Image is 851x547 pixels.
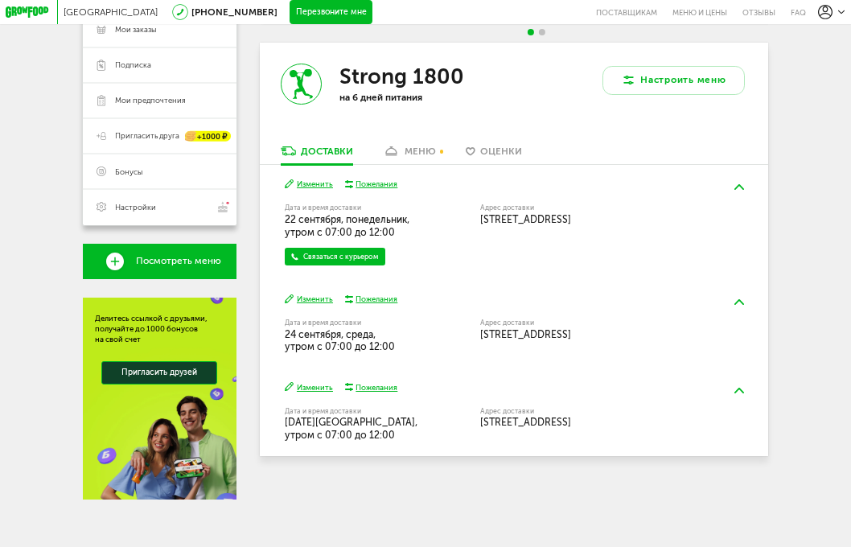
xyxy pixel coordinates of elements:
span: [DATE][GEOGRAPHIC_DATA], утром c 07:00 до 12:00 [285,417,417,441]
span: Оценки [480,146,522,157]
img: arrow-up-green.5eb5f82.svg [734,184,744,190]
span: [STREET_ADDRESS] [480,214,571,225]
label: Дата и время доставки [285,319,420,326]
span: 24 сентября, среда, утром c 07:00 до 12:00 [285,329,395,353]
span: Go to slide 1 [528,29,534,35]
span: Подписка [115,60,151,70]
div: Пожелания [356,382,397,393]
img: arrow-up-green.5eb5f82.svg [734,388,744,393]
span: [GEOGRAPHIC_DATA] [64,6,158,18]
a: Оценки [459,145,528,164]
span: Пригласить друга [115,130,179,141]
a: Бонусы [83,154,236,189]
div: Пожелания [356,179,397,189]
button: Изменить [285,294,333,305]
a: Настройки [83,189,236,225]
button: Изменить [285,382,333,393]
button: Пожелания [345,382,398,393]
div: +1000 ₽ [185,131,230,141]
span: Посмотреть меню [136,256,221,266]
span: Мои предпочтения [115,95,186,105]
div: меню [405,146,436,157]
button: Изменить [285,179,333,190]
a: Мои заказы [83,12,236,47]
span: 22 сентября, понедельник, утром c 07:00 до 12:00 [285,214,409,238]
div: Доставки [301,146,353,157]
img: arrow-up-green.5eb5f82.svg [734,299,744,305]
a: Пригласить друга +1000 ₽ [83,118,236,154]
span: [STREET_ADDRESS] [480,417,571,428]
p: на 6 дней питания [339,92,493,103]
a: Подписка [83,47,236,83]
span: Настройки [115,202,156,212]
a: [PHONE_NUMBER] [191,6,277,18]
label: Адрес доставки [480,408,701,414]
button: Пожелания [345,294,398,304]
a: Мои предпочтения [83,83,236,118]
span: Мои заказы [115,24,156,35]
label: Адрес доставки [480,319,701,326]
a: меню [376,145,442,164]
button: Пожелания [345,179,398,189]
a: Доставки [275,145,360,164]
div: Пожелания [356,294,397,304]
a: Посмотреть меню [83,244,236,279]
span: [STREET_ADDRESS] [480,329,571,340]
label: Дата и время доставки [285,204,420,211]
label: Адрес доставки [480,204,701,211]
label: Дата и время доставки [285,408,420,414]
span: Бонусы [115,167,142,177]
a: Пригласить друзей [101,361,217,385]
div: Делитесь ссылкой с друзьями, получайте до 1000 бонусов на свой счет [95,313,224,345]
button: Настроить меню [602,66,744,94]
span: Go to slide 2 [539,29,545,35]
a: Связаться с курьером [285,248,385,265]
h3: Strong 1800 [339,64,464,89]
